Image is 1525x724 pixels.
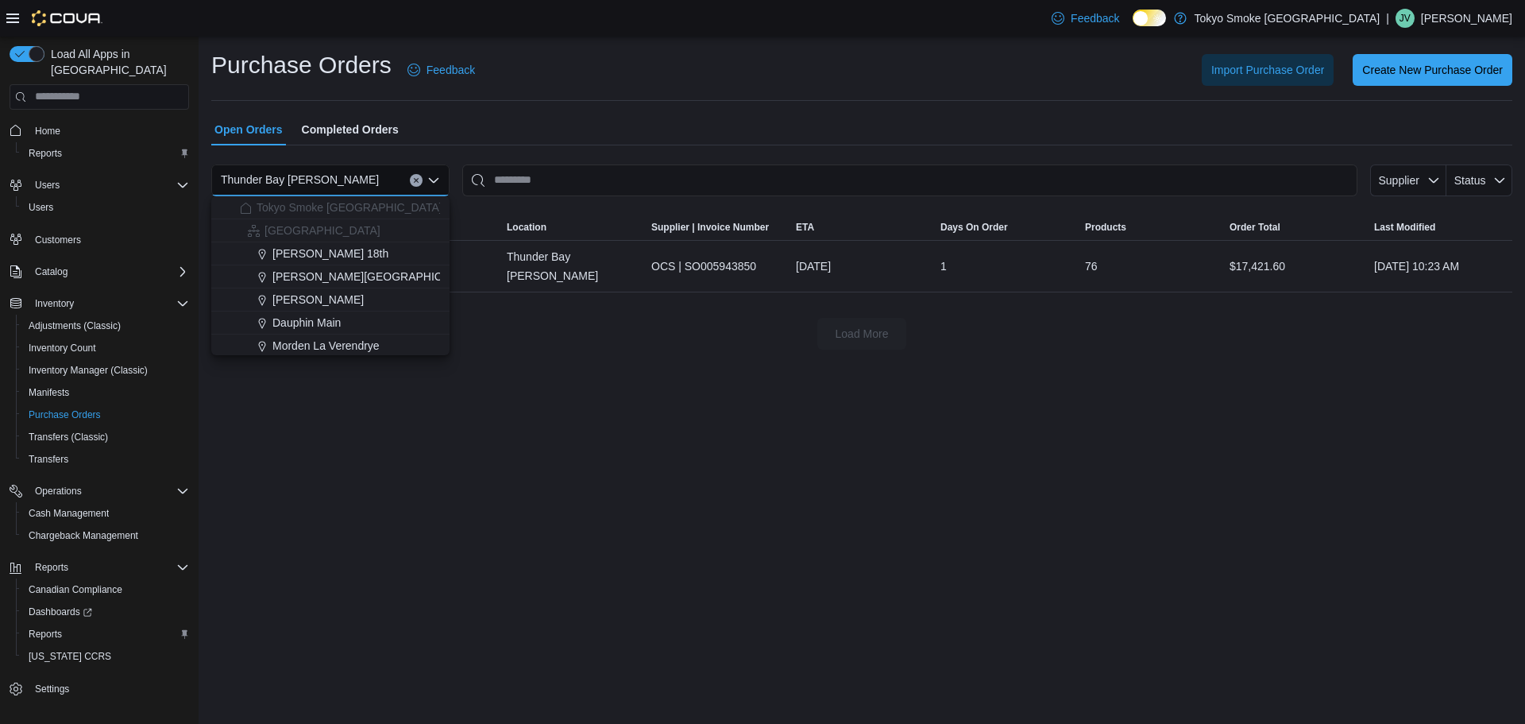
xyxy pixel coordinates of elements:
span: Supplier | Invoice Number [651,221,769,234]
button: Inventory Manager (Classic) [16,359,195,381]
span: Users [22,198,189,217]
p: Tokyo Smoke [GEOGRAPHIC_DATA] [1195,9,1380,28]
span: Reports [35,561,68,574]
span: Reports [29,558,189,577]
button: ETA [790,215,934,240]
input: Dark Mode [1133,10,1166,26]
span: Customers [29,230,189,250]
button: Close list of options [427,174,440,187]
button: Operations [3,480,195,502]
span: 1 [940,257,947,276]
button: Settings [3,677,195,700]
div: Jynessia Vepsalainen [1396,9,1415,28]
a: Users [22,198,60,217]
span: Inventory [35,297,74,310]
button: Cash Management [16,502,195,525]
div: [DATE] [790,250,934,282]
span: JV [1400,9,1411,28]
span: Cash Management [29,507,109,520]
button: Reports [16,623,195,645]
span: Products [1085,221,1126,234]
span: 76 [1085,257,1098,276]
a: Feedback [1045,2,1125,34]
a: Reports [22,625,68,644]
span: Inventory [29,294,189,313]
span: Load More [836,326,889,342]
a: Inventory Count [22,339,102,358]
span: Import Purchase Order [1211,62,1324,78]
button: Canadian Compliance [16,579,195,601]
span: Reports [22,144,189,163]
span: Catalog [29,262,189,281]
p: [PERSON_NAME] [1421,9,1512,28]
span: Canadian Compliance [22,580,189,599]
a: [US_STATE] CCRS [22,647,118,666]
span: Manifests [29,386,69,399]
button: Supplier | Invoice Number [645,215,790,240]
span: Purchase Orders [29,408,101,421]
span: Create New Purchase Order [1362,62,1503,78]
span: Adjustments (Classic) [22,316,189,335]
span: Inventory Count [29,342,96,354]
button: Transfers [16,448,195,470]
span: Location [507,221,546,234]
span: Status [1454,174,1486,187]
button: Tokyo Smoke [GEOGRAPHIC_DATA] [211,196,450,219]
button: Manifests [16,381,195,404]
button: [PERSON_NAME][GEOGRAPHIC_DATA] [211,265,450,288]
button: Users [29,176,66,195]
span: Inventory Manager (Classic) [22,361,189,380]
button: Load More [817,318,906,350]
div: $17,421.60 [1223,250,1368,282]
span: [PERSON_NAME] [272,292,364,308]
span: Feedback [1071,10,1119,26]
span: Tokyo Smoke [GEOGRAPHIC_DATA] [257,199,442,215]
a: Manifests [22,383,75,402]
span: Order Total [1230,221,1280,234]
span: Purchase Orders [22,405,189,424]
a: Dashboards [16,601,195,623]
button: Catalog [29,262,74,281]
button: Customers [3,228,195,251]
button: Location [500,215,645,240]
span: [PERSON_NAME][GEOGRAPHIC_DATA] [272,269,480,285]
span: Canadian Compliance [29,583,122,596]
span: Dashboards [22,602,189,621]
a: Customers [29,230,87,250]
button: [US_STATE] CCRS [16,645,195,668]
span: Morden La Verendrye [272,338,380,354]
span: Operations [35,485,82,498]
div: [DATE] 10:23 AM [1368,250,1512,282]
span: Transfers (Classic) [22,428,189,447]
a: Dashboards [22,602,98,621]
span: Transfers (Classic) [29,431,108,443]
span: Users [29,201,53,214]
a: Feedback [401,54,481,86]
a: Transfers [22,450,75,469]
button: [GEOGRAPHIC_DATA] [211,219,450,242]
button: Chargeback Management [16,525,195,547]
button: Reports [29,558,75,577]
span: Days On Order [940,221,1008,234]
span: Users [29,176,189,195]
span: Inventory Manager (Classic) [29,364,148,377]
button: Purchase Orders [16,404,195,426]
span: Reports [29,628,62,641]
span: Adjustments (Classic) [29,319,121,332]
button: Order Total [1223,215,1368,240]
span: Customers [35,234,81,246]
span: Thunder Bay [PERSON_NAME] [507,247,639,285]
span: Open Orders [214,114,283,145]
button: Dauphin Main [211,312,450,335]
span: Home [29,121,189,141]
span: Thunder Bay [PERSON_NAME] [221,170,379,189]
span: ETA [796,221,814,234]
span: Completed Orders [302,114,399,145]
span: [PERSON_NAME] 18th [272,246,388,261]
button: Catalog [3,261,195,283]
button: Users [16,196,195,219]
span: Feedback [427,62,475,78]
span: Load All Apps in [GEOGRAPHIC_DATA] [44,46,189,78]
span: Manifests [22,383,189,402]
span: Inventory Count [22,339,189,358]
